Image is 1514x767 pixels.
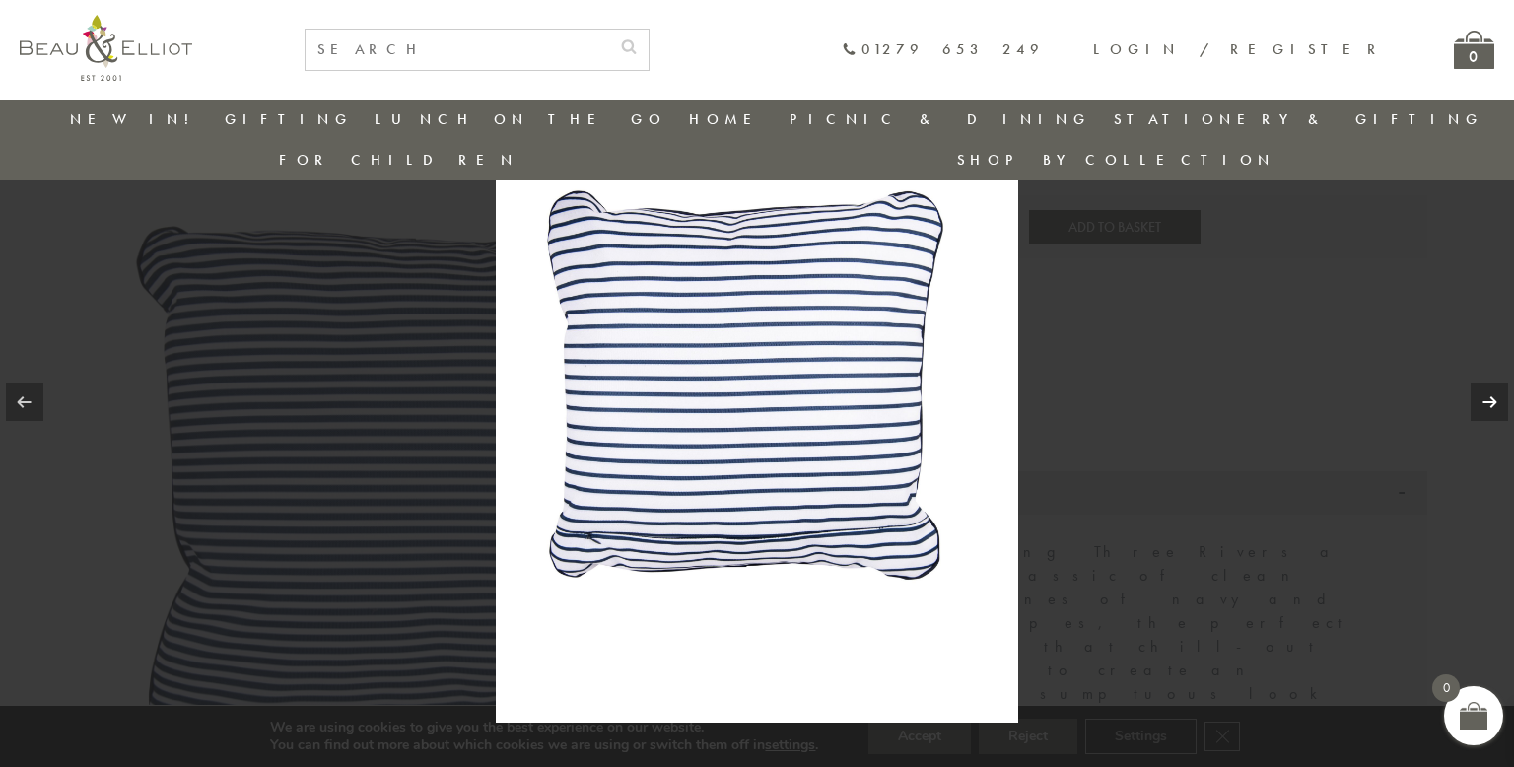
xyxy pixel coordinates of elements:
[1093,39,1385,59] a: Login / Register
[1432,674,1460,702] span: 0
[70,109,202,129] a: New in!
[6,383,43,421] a: Previous
[842,41,1044,58] a: 01279 653 249
[306,30,609,70] input: SEARCH
[790,109,1091,129] a: Picnic & Dining
[1471,383,1508,421] a: Next
[957,150,1275,170] a: Shop by collection
[225,109,353,129] a: Gifting
[375,109,666,129] a: Lunch On The Go
[279,150,518,170] a: For Children
[1454,31,1494,69] a: 0
[689,109,768,129] a: Home
[1114,109,1483,129] a: Stationery & Gifting
[496,43,1018,723] img: 36297-Three-Rivers-Cushion-Double-Sided-wide-stripe-scaled.jpg
[20,15,192,81] img: logo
